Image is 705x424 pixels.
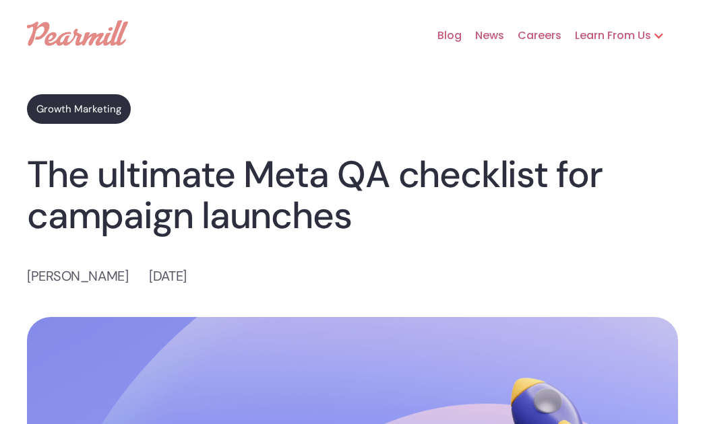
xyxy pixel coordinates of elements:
a: Careers [504,14,561,57]
p: [DATE] [149,266,186,287]
a: News [462,14,504,57]
a: Blog [424,14,462,57]
div: Learn From Us [561,14,678,57]
a: Growth Marketing [27,94,131,124]
h1: The ultimate Meta QA checklist for campaign launches [27,154,678,236]
div: Learn From Us [561,28,651,44]
p: [PERSON_NAME] [27,266,128,287]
